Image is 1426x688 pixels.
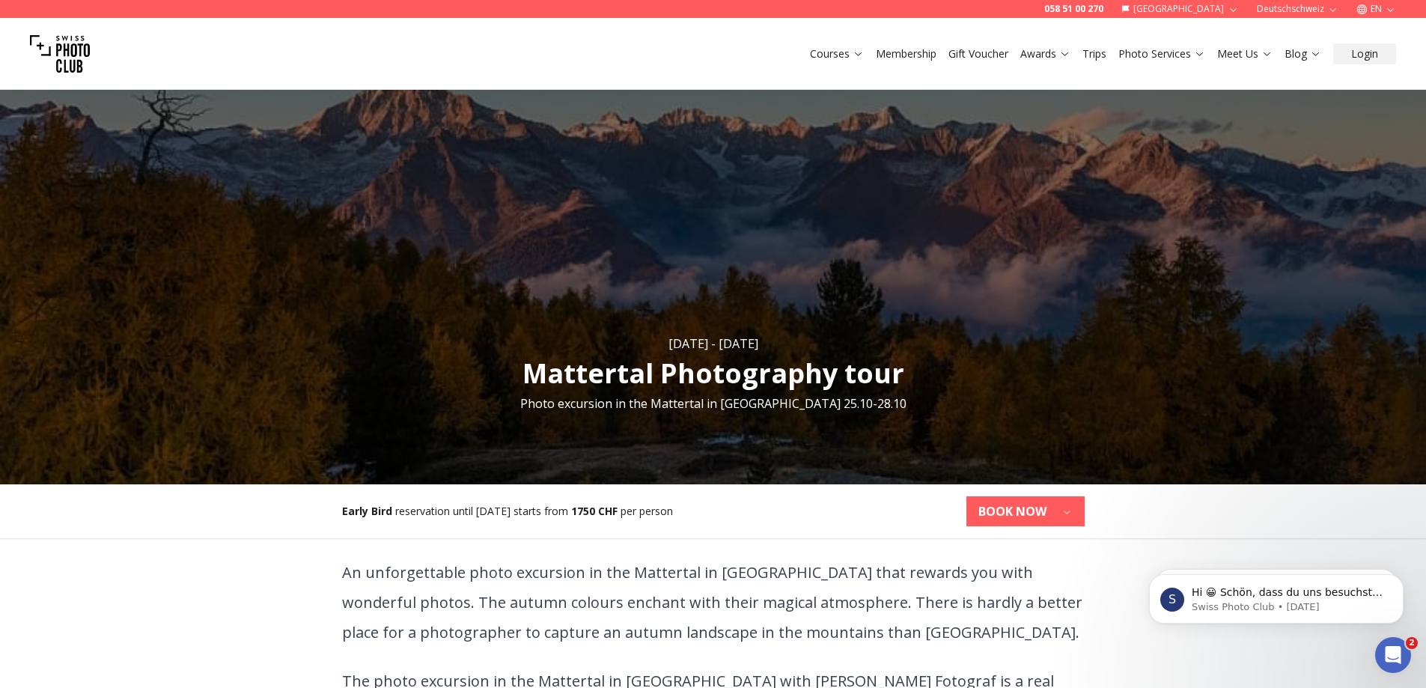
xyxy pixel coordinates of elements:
a: Trips [1082,46,1106,61]
button: Courses [804,43,870,64]
a: Meet Us [1217,46,1273,61]
a: 058 51 00 270 [1044,3,1103,15]
button: Awards [1014,43,1076,64]
button: Blog [1279,43,1327,64]
button: Gift Voucher [942,43,1014,64]
span: reservation until [DATE] starts from [395,504,568,518]
img: Swiss photo club [30,24,90,84]
a: Awards [1020,46,1070,61]
a: Membership [876,46,936,61]
button: Login [1333,43,1396,64]
iframe: Intercom notifications message [1127,543,1426,648]
button: Membership [870,43,942,64]
span: per person [621,504,673,518]
b: BOOK NOW [978,502,1046,520]
span: 2 [1406,637,1418,649]
a: Blog [1285,46,1321,61]
iframe: Intercom live chat [1375,637,1411,673]
div: [DATE] - [DATE] [668,335,758,353]
h1: Mattertal Photography tour [522,359,904,389]
b: Early Bird [342,504,392,518]
button: BOOK NOW [966,496,1085,526]
a: Courses [810,46,864,61]
p: An unforgettable photo excursion in the Mattertal in [GEOGRAPHIC_DATA] that rewards you with wond... [342,558,1085,648]
a: Gift Voucher [948,46,1008,61]
a: Photo Services [1118,46,1205,61]
button: Trips [1076,43,1112,64]
b: 1750 CHF [571,504,618,518]
button: Photo Services [1112,43,1211,64]
button: Meet Us [1211,43,1279,64]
